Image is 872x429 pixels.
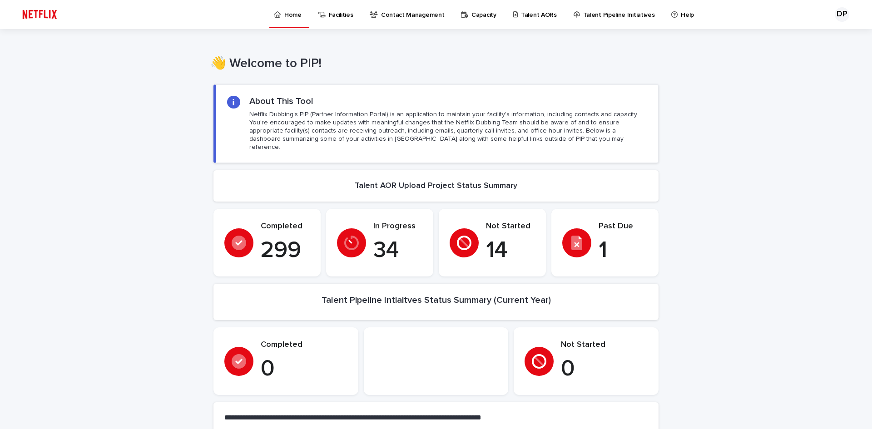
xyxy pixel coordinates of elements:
[322,295,551,306] h2: Talent Pipeline Intiaitves Status Summary (Current Year)
[261,222,310,232] p: Completed
[355,181,517,191] h2: Talent AOR Upload Project Status Summary
[261,237,310,264] p: 299
[261,355,347,383] p: 0
[210,56,655,72] h1: 👋 Welcome to PIP!
[373,222,422,232] p: In Progress
[373,237,422,264] p: 34
[599,222,648,232] p: Past Due
[18,5,61,24] img: ifQbXi3ZQGMSEF7WDB7W
[561,355,648,383] p: 0
[486,237,535,264] p: 14
[599,237,648,264] p: 1
[261,340,347,350] p: Completed
[835,7,849,22] div: DP
[249,110,647,152] p: Netflix Dubbing's PIP (Partner Information Portal) is an application to maintain your facility's ...
[561,340,648,350] p: Not Started
[249,96,313,107] h2: About This Tool
[486,222,535,232] p: Not Started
